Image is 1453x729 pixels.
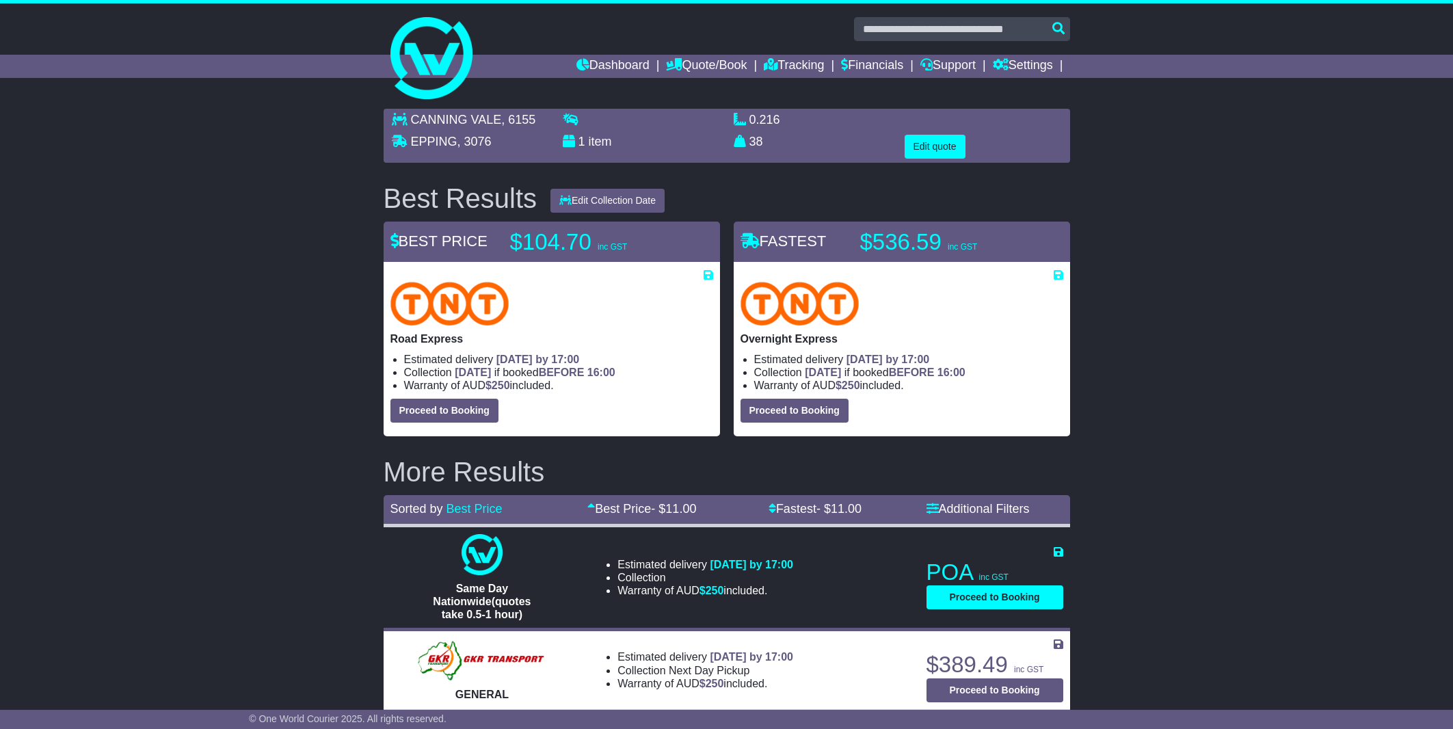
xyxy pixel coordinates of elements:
span: , 3076 [457,135,492,148]
span: GENERAL [455,689,509,700]
span: 0.216 [749,113,780,127]
li: Estimated delivery [617,650,793,663]
li: Warranty of AUD included. [617,584,793,597]
a: Tracking [764,55,824,78]
span: 11.00 [831,502,862,516]
span: inc GST [598,242,627,252]
span: inc GST [979,572,1009,582]
a: Fastest- $11.00 [769,502,862,516]
li: Collection [754,366,1063,379]
a: Additional Filters [927,502,1030,516]
span: BEFORE [889,367,935,378]
div: Best Results [377,183,544,213]
a: Quote/Book [666,55,747,78]
p: $536.59 [860,228,1031,256]
li: Collection [404,366,713,379]
span: Next Day Pickup [669,665,749,676]
span: Same Day Nationwide(quotes take 0.5-1 hour) [433,583,531,620]
a: Settings [993,55,1053,78]
span: $ [699,678,724,689]
span: inc GST [1014,665,1043,674]
p: Road Express [390,332,713,345]
span: [DATE] [455,367,491,378]
span: [DATE] [805,367,841,378]
span: 1 [578,135,585,148]
span: © One World Courier 2025. All rights reserved. [249,713,446,724]
span: Sorted by [390,502,443,516]
li: Estimated delivery [754,353,1063,366]
span: $ [699,585,724,596]
span: if booked [455,367,615,378]
li: Estimated delivery [617,558,793,571]
a: Best Price [446,502,503,516]
span: 16:00 [587,367,615,378]
li: Collection [617,664,793,677]
li: Estimated delivery [404,353,713,366]
p: POA [927,559,1063,586]
span: 250 [492,380,510,391]
span: - $ [651,502,696,516]
span: BEFORE [539,367,585,378]
span: 250 [842,380,860,391]
button: Edit Collection Date [550,189,665,213]
a: Financials [841,55,903,78]
span: [DATE] by 17:00 [710,651,793,663]
img: TNT Domestic: Road Express [390,282,509,326]
span: EPPING [411,135,457,148]
span: - $ [816,502,862,516]
img: TNT Domestic: Overnight Express [741,282,859,326]
span: FASTEST [741,233,827,250]
span: 38 [749,135,763,148]
li: Collection [617,571,793,584]
span: , 6155 [501,113,535,127]
h2: More Results [384,457,1070,487]
img: GKR: GENERAL [417,640,548,681]
span: [DATE] by 17:00 [847,354,930,365]
a: Best Price- $11.00 [587,502,696,516]
button: Proceed to Booking [927,585,1063,609]
a: Support [920,55,976,78]
p: $104.70 [510,228,681,256]
span: if booked [805,367,965,378]
span: 16:00 [937,367,965,378]
a: Dashboard [576,55,650,78]
span: inc GST [948,242,977,252]
li: Warranty of AUD included. [404,379,713,392]
span: [DATE] by 17:00 [710,559,793,570]
li: Warranty of AUD included. [754,379,1063,392]
button: Proceed to Booking [390,399,498,423]
button: Proceed to Booking [741,399,849,423]
span: 250 [706,585,724,596]
p: Overnight Express [741,332,1063,345]
span: BEST PRICE [390,233,488,250]
span: CANNING VALE [411,113,502,127]
span: 250 [706,678,724,689]
span: [DATE] by 17:00 [496,354,580,365]
span: 11.00 [665,502,696,516]
span: $ [485,380,510,391]
span: $ [836,380,860,391]
p: $389.49 [927,651,1063,678]
li: Warranty of AUD included. [617,677,793,690]
button: Proceed to Booking [927,678,1063,702]
img: One World Courier: Same Day Nationwide(quotes take 0.5-1 hour) [462,534,503,575]
button: Edit quote [905,135,965,159]
span: item [589,135,612,148]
